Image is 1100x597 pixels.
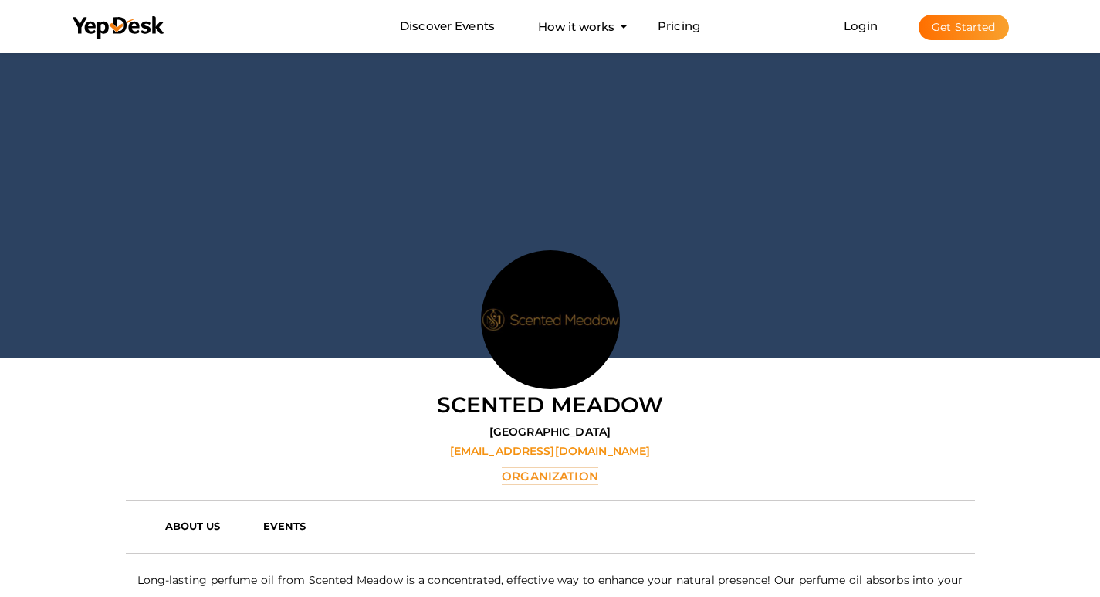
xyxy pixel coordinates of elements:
[919,15,1009,40] button: Get Started
[533,12,619,41] button: How it works
[165,520,221,532] b: ABOUT US
[437,389,664,420] label: Scented Meadow
[450,443,651,459] label: [EMAIL_ADDRESS][DOMAIN_NAME]
[489,424,611,439] label: [GEOGRAPHIC_DATA]
[252,514,337,538] a: EVENTS
[502,467,598,485] label: Organization
[658,12,700,41] a: Pricing
[844,19,878,33] a: Login
[263,520,306,532] b: EVENTS
[154,514,252,538] a: ABOUT US
[481,250,620,389] img: GHKUSQYF_normal.jpeg
[400,12,495,41] a: Discover Events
